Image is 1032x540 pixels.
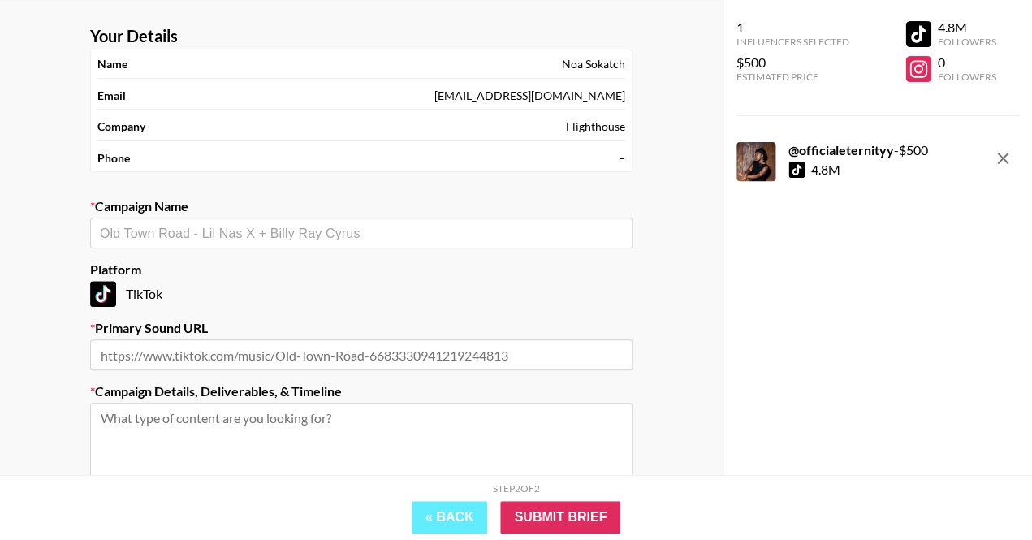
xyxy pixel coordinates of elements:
div: 0 [938,54,996,71]
div: – [619,151,625,166]
button: « Back [412,501,488,534]
div: 4.8M [938,19,996,36]
div: Followers [938,71,996,83]
label: Campaign Details, Deliverables, & Timeline [90,383,633,400]
strong: Name [97,57,127,71]
img: TikTok [90,281,116,307]
div: Influencers Selected [736,36,849,48]
div: 1 [736,19,849,36]
label: Campaign Name [90,198,633,214]
div: Flighthouse [566,119,625,134]
div: 4.8M [811,162,840,178]
input: Old Town Road - Lil Nas X + Billy Ray Cyrus [100,224,623,243]
div: $500 [736,54,849,71]
iframe: Drift Widget Chat Controller [951,459,1013,521]
div: Noa Sokatch [562,57,625,71]
div: Estimated Price [736,71,849,83]
strong: Email [97,89,126,103]
input: Submit Brief [500,501,620,534]
strong: @ officialeternityy [788,142,894,158]
strong: Your Details [90,26,178,46]
button: remove [987,142,1019,175]
div: [EMAIL_ADDRESS][DOMAIN_NAME] [434,89,625,103]
div: Followers [938,36,996,48]
div: - $ 500 [788,142,928,158]
strong: Phone [97,151,130,166]
label: Primary Sound URL [90,320,633,336]
strong: Company [97,119,145,134]
label: Platform [90,261,633,278]
div: Step 2 of 2 [493,482,540,495]
div: TikTok [90,281,633,307]
input: https://www.tiktok.com/music/Old-Town-Road-6683330941219244813 [90,339,633,370]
